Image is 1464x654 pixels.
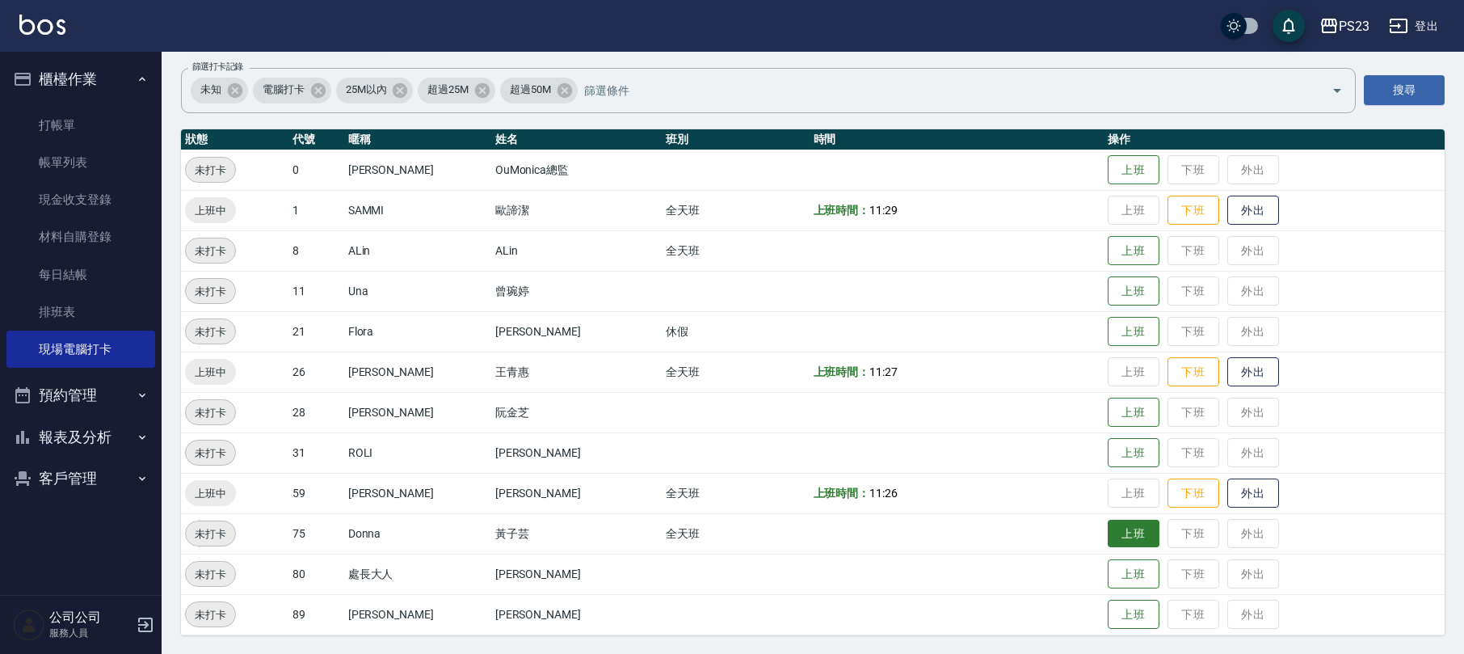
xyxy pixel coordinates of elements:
td: 21 [288,311,344,352]
a: 材料自購登錄 [6,218,155,255]
td: 59 [288,473,344,513]
button: 外出 [1227,196,1279,226]
a: 排班表 [6,293,155,331]
td: 11 [288,271,344,311]
td: [PERSON_NAME] [491,432,663,473]
td: 全天班 [662,473,809,513]
td: 全天班 [662,513,809,554]
a: 打帳單 [6,107,155,144]
button: 外出 [1227,357,1279,387]
span: 11:27 [869,365,898,378]
button: 下班 [1167,479,1219,508]
label: 篩選打卡記錄 [192,61,243,73]
button: 上班 [1108,438,1159,468]
td: [PERSON_NAME] [344,352,491,392]
button: 上班 [1108,559,1159,589]
th: 操作 [1104,129,1445,150]
button: 下班 [1167,196,1219,226]
span: 超過25M [418,82,478,98]
input: 篩選條件 [580,76,1303,104]
span: 上班中 [185,364,236,381]
td: [PERSON_NAME] [491,311,663,352]
td: SAMMI [344,190,491,230]
th: 暱稱 [344,129,491,150]
span: 未打卡 [186,162,235,179]
td: [PERSON_NAME] [344,594,491,635]
td: 31 [288,432,344,473]
button: 外出 [1227,479,1279,508]
b: 上班時間： [814,204,870,217]
th: 代號 [288,129,344,150]
td: 75 [288,513,344,554]
h5: 公司公司 [49,610,132,626]
button: 搜尋 [1364,75,1445,105]
td: 處長大人 [344,554,491,594]
button: 櫃檯作業 [6,58,155,100]
span: 電腦打卡 [253,82,314,98]
button: 下班 [1167,357,1219,387]
button: 報表及分析 [6,416,155,458]
td: OuMonica總監 [491,150,663,190]
td: 8 [288,230,344,271]
button: 預約管理 [6,374,155,416]
td: ROLI [344,432,491,473]
span: 11:29 [869,204,898,217]
td: 80 [288,554,344,594]
div: 超過25M [418,78,495,103]
td: [PERSON_NAME] [491,473,663,513]
td: 1 [288,190,344,230]
th: 姓名 [491,129,663,150]
span: 超過50M [500,82,561,98]
button: 上班 [1108,398,1159,428]
a: 帳單列表 [6,144,155,181]
td: 全天班 [662,230,809,271]
div: 電腦打卡 [253,78,331,103]
span: 未打卡 [186,566,235,583]
button: 上班 [1108,317,1159,347]
td: ALin [491,230,663,271]
span: 未打卡 [186,323,235,340]
td: Una [344,271,491,311]
b: 上班時間： [814,487,870,500]
span: 未打卡 [186,404,235,421]
div: 25M以內 [336,78,414,103]
td: 阮金芝 [491,392,663,432]
td: [PERSON_NAME] [344,150,491,190]
b: 上班時間： [814,365,870,378]
button: 上班 [1108,236,1159,266]
a: 現場電腦打卡 [6,331,155,368]
td: 王青惠 [491,352,663,392]
td: 歐諦潔 [491,190,663,230]
td: [PERSON_NAME] [491,554,663,594]
span: 11:26 [869,487,898,500]
span: 未打卡 [186,606,235,623]
th: 狀態 [181,129,288,150]
button: 上班 [1108,600,1159,630]
button: 客戶管理 [6,458,155,500]
td: 全天班 [662,190,809,230]
a: 現金收支登錄 [6,181,155,218]
button: Open [1324,78,1350,103]
button: PS23 [1313,10,1376,43]
th: 班別 [662,129,809,150]
div: 未知 [191,78,248,103]
span: 25M以內 [336,82,397,98]
td: 全天班 [662,352,809,392]
td: Donna [344,513,491,554]
span: 未打卡 [186,283,235,300]
span: 未打卡 [186,445,235,462]
td: 黃子芸 [491,513,663,554]
button: 登出 [1382,11,1445,41]
img: Logo [19,15,65,35]
button: 上班 [1108,155,1159,185]
td: 26 [288,352,344,392]
td: 89 [288,594,344,635]
a: 每日結帳 [6,256,155,293]
span: 未打卡 [186,243,235,259]
td: Flora [344,311,491,352]
span: 上班中 [185,485,236,502]
button: 上班 [1108,276,1159,306]
p: 服務人員 [49,626,132,640]
th: 時間 [810,129,1104,150]
td: ALin [344,230,491,271]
